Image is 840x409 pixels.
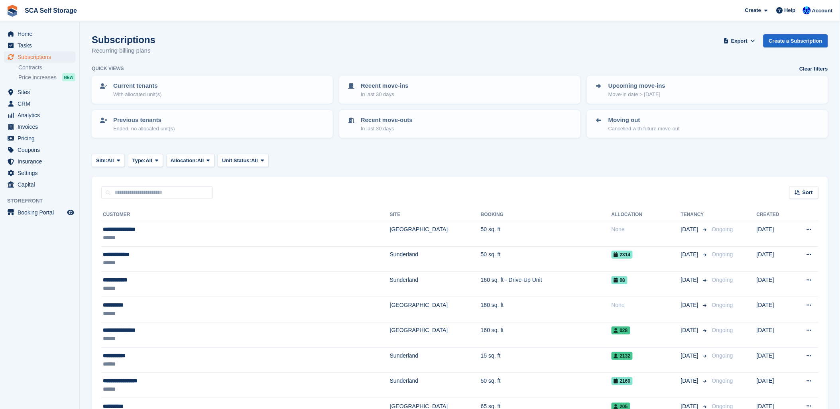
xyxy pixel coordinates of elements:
a: menu [4,179,75,190]
td: Sunderland [390,348,481,373]
a: menu [4,167,75,179]
p: Previous tenants [113,116,175,125]
td: [DATE] [757,322,792,347]
span: [DATE] [681,225,700,234]
th: Created [757,208,792,221]
a: menu [4,51,75,63]
p: Recent move-ins [361,81,409,90]
span: Create [745,6,761,14]
a: Previous tenants Ended, no allocated unit(s) [92,111,332,137]
p: In last 30 days [361,90,409,98]
span: Capital [18,179,65,190]
span: Ongoing [712,302,733,308]
td: [DATE] [757,271,792,297]
td: [DATE] [757,221,792,246]
p: Move-in date > [DATE] [608,90,665,98]
span: Type: [132,157,146,165]
button: Export [722,34,757,47]
th: Site [390,208,481,221]
span: [DATE] [681,377,700,385]
h6: Quick views [92,65,124,72]
td: Sunderland [390,373,481,398]
p: Recent move-outs [361,116,413,125]
span: [DATE] [681,250,700,259]
a: menu [4,110,75,121]
span: Account [812,7,833,15]
span: CRM [18,98,65,109]
a: Recent move-outs In last 30 days [340,111,580,137]
span: All [251,157,258,165]
p: Cancelled with future move-out [608,125,680,133]
td: 50 sq. ft [481,373,612,398]
th: Allocation [612,208,681,221]
span: Sites [18,87,65,98]
span: Ongoing [712,352,733,359]
button: Allocation: All [166,154,215,167]
div: None [612,225,681,234]
span: All [107,157,114,165]
td: [GEOGRAPHIC_DATA] [390,221,481,246]
a: menu [4,207,75,218]
a: Create a Subscription [763,34,828,47]
th: Booking [481,208,612,221]
td: [DATE] [757,373,792,398]
a: menu [4,40,75,51]
span: All [197,157,204,165]
a: Moving out Cancelled with future move-out [588,111,827,137]
span: Insurance [18,156,65,167]
span: Ongoing [712,378,733,384]
a: Current tenants With allocated unit(s) [92,77,332,103]
span: Tasks [18,40,65,51]
span: Booking Portal [18,207,65,218]
div: NEW [62,73,75,81]
span: Allocation: [171,157,197,165]
img: Kelly Neesham [803,6,811,14]
span: [DATE] [681,326,700,334]
p: In last 30 days [361,125,413,133]
span: Home [18,28,65,39]
a: menu [4,98,75,109]
a: menu [4,28,75,39]
span: Analytics [18,110,65,121]
span: 2160 [612,377,633,385]
p: Upcoming move-ins [608,81,665,90]
span: [DATE] [681,301,700,309]
td: 160 sq. ft - Drive-Up Unit [481,271,612,297]
a: menu [4,121,75,132]
span: Subscriptions [18,51,65,63]
span: 08 [612,276,628,284]
h1: Subscriptions [92,34,155,45]
p: With allocated unit(s) [113,90,161,98]
a: menu [4,144,75,155]
span: Storefront [7,197,79,205]
button: Site: All [92,154,125,167]
span: Unit Status: [222,157,251,165]
td: 160 sq. ft [481,297,612,322]
span: Ongoing [712,226,733,232]
span: Ongoing [712,251,733,258]
td: 50 sq. ft [481,246,612,271]
td: 50 sq. ft [481,221,612,246]
span: Price increases [18,74,57,81]
span: Site: [96,157,107,165]
td: 160 sq. ft [481,322,612,347]
th: Tenancy [681,208,709,221]
p: Current tenants [113,81,161,90]
span: Pricing [18,133,65,144]
span: 028 [612,326,630,334]
span: Settings [18,167,65,179]
p: Recurring billing plans [92,46,155,55]
td: [DATE] [757,348,792,373]
div: None [612,301,681,309]
a: menu [4,133,75,144]
span: 2132 [612,352,633,360]
a: SCA Self Storage [22,4,80,17]
a: Contracts [18,64,75,71]
img: stora-icon-8386f47178a22dfd0bd8f6a31ec36ba5ce8667c1dd55bd0f319d3a0aa187defe.svg [6,5,18,17]
a: menu [4,87,75,98]
a: Recent move-ins In last 30 days [340,77,580,103]
p: Ended, no allocated unit(s) [113,125,175,133]
td: Sunderland [390,246,481,271]
td: Sunderland [390,271,481,297]
span: All [146,157,152,165]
